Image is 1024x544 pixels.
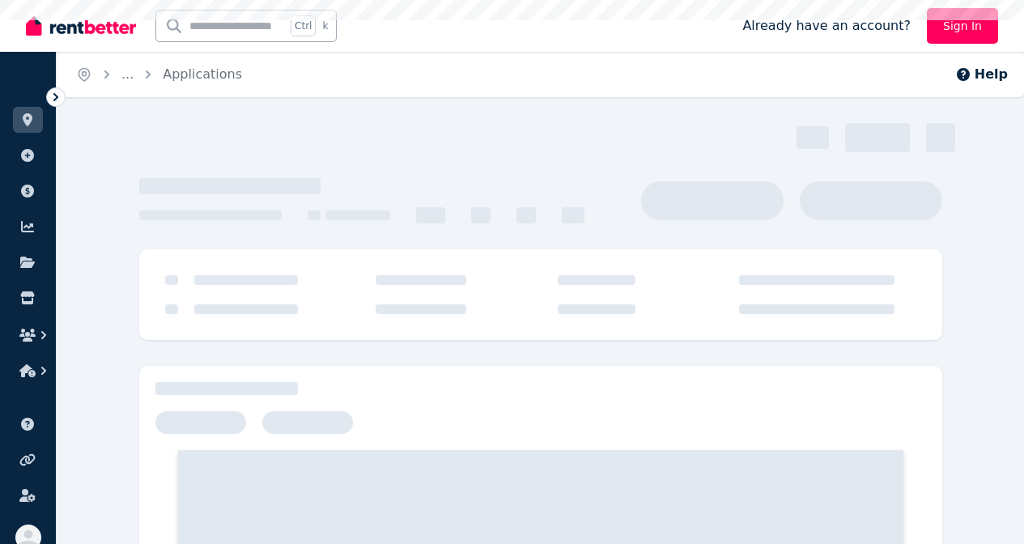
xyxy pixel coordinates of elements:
span: k [322,19,328,32]
img: RentBetter [26,14,136,38]
nav: Breadcrumb [57,52,261,97]
a: Applications [163,66,242,82]
a: Sign In [927,8,998,44]
span: Already have an account? [742,16,911,36]
span: ... [121,66,134,82]
span: Ctrl [291,15,316,36]
span: ORGANISE [13,89,64,100]
button: Help [955,65,1008,84]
